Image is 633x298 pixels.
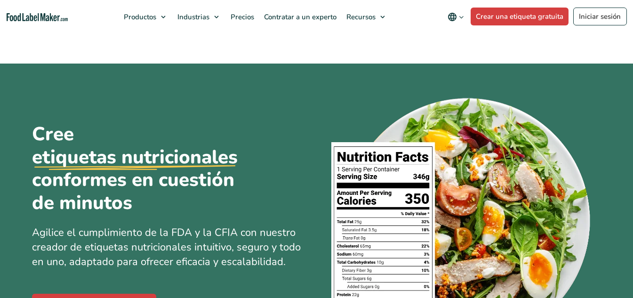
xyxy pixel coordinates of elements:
span: Precios [228,12,255,22]
span: Recursos [344,12,377,22]
span: Productos [121,12,157,22]
span: Industrias [175,12,210,22]
h1: Cree conformes en cuestión de minutos [32,123,258,214]
u: etiquetas nutricionales [32,146,238,169]
a: Food Label Maker homepage [7,13,68,21]
a: Crear una etiqueta gratuita [471,8,569,25]
a: Iniciar sesión [573,8,627,25]
button: Change language [441,8,471,26]
span: Contratar a un experto [261,12,337,22]
span: Agilice el cumplimiento de la FDA y la CFIA con nuestro creador de etiquetas nutricionales intuit... [32,226,301,269]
